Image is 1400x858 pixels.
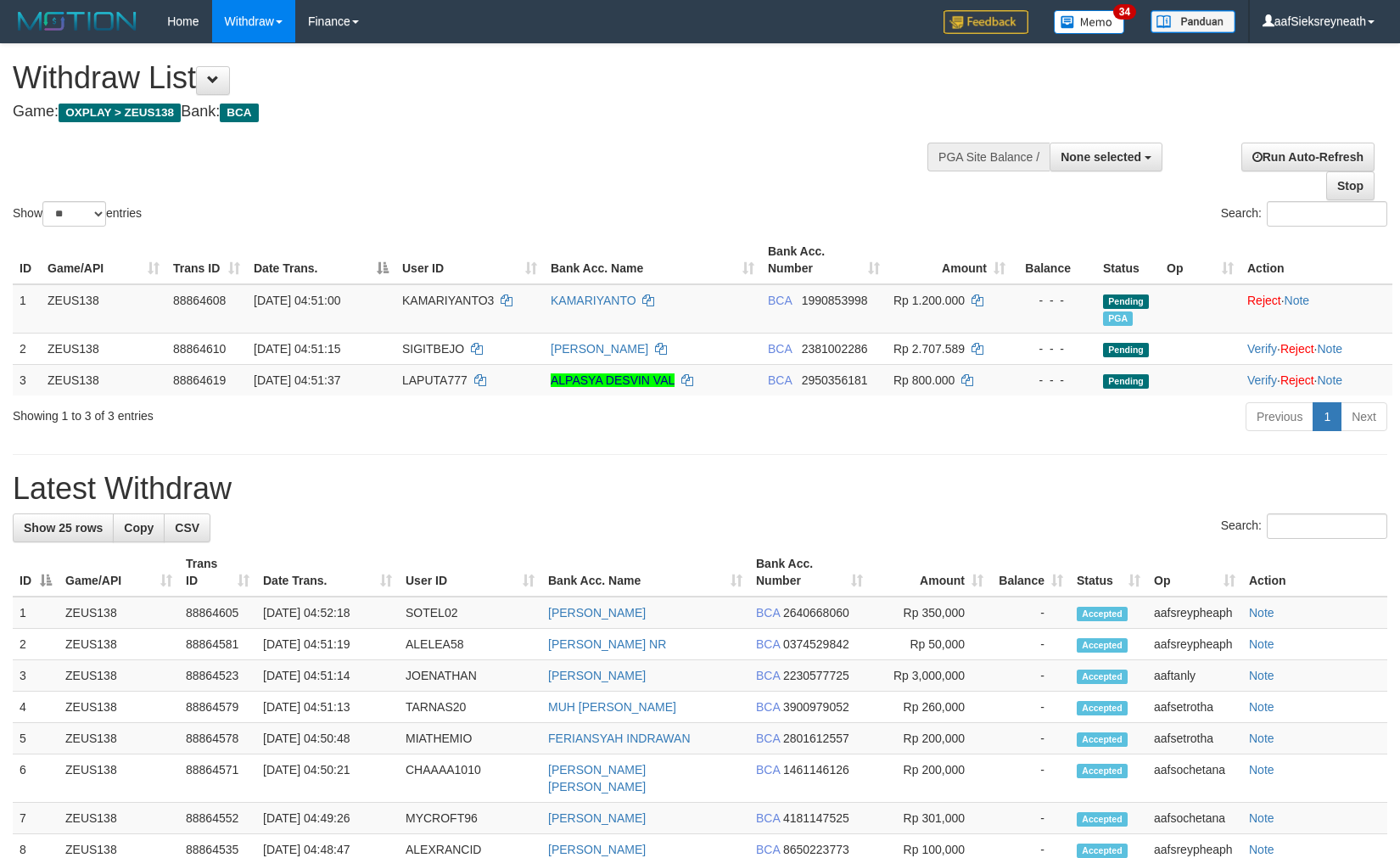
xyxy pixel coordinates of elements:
td: 2 [13,333,41,364]
td: · · [1240,333,1392,364]
a: Stop [1326,171,1375,200]
td: · [1240,284,1392,334]
span: BCA [756,732,780,745]
span: Accepted [1077,638,1128,653]
a: MUH [PERSON_NAME] [548,700,676,714]
a: [PERSON_NAME] [548,669,646,682]
span: None selected [1061,150,1141,164]
label: Search: [1221,513,1387,539]
td: 1 [13,597,59,629]
td: [DATE] 04:50:48 [256,723,399,754]
th: Trans ID: activate to sort column ascending [166,236,247,284]
th: Game/API: activate to sort column ascending [59,548,179,597]
span: Copy 0374529842 to clipboard [783,637,849,651]
a: ALPASYA DESVIN VAL [551,373,675,387]
h4: Game: Bank: [13,104,916,121]
a: CSV [164,513,210,542]
span: 88864619 [173,373,226,387]
a: Note [1249,811,1274,825]
a: [PERSON_NAME] [548,843,646,856]
div: - - - [1019,292,1089,309]
div: - - - [1019,340,1089,357]
a: Reject [1280,342,1314,356]
td: Rp 3,000,000 [870,660,990,692]
label: Search: [1221,201,1387,227]
span: BCA [756,637,780,651]
td: ZEUS138 [41,333,166,364]
td: ZEUS138 [41,284,166,334]
th: Action [1242,548,1387,597]
td: 88864605 [179,597,256,629]
td: Rp 260,000 [870,692,990,723]
td: - [990,754,1070,803]
span: Copy 4181147525 to clipboard [783,811,849,825]
td: 7 [13,803,59,834]
span: Rp 800.000 [893,373,955,387]
td: aafsochetana [1147,754,1242,803]
th: Op: activate to sort column ascending [1160,236,1240,284]
div: Showing 1 to 3 of 3 entries [13,401,571,424]
td: aafsreypheaph [1147,629,1242,660]
td: 88864581 [179,629,256,660]
span: BCA [768,373,792,387]
a: Verify [1247,373,1277,387]
span: Pending [1103,294,1149,309]
td: CHAAAA1010 [399,754,541,803]
th: Bank Acc. Name: activate to sort column ascending [544,236,761,284]
img: Button%20Memo.svg [1054,10,1125,34]
span: Copy 8650223773 to clipboard [783,843,849,856]
a: Run Auto-Refresh [1241,143,1375,171]
span: Rp 2.707.589 [893,342,965,356]
span: Copy 2381002286 to clipboard [802,342,868,356]
span: Marked by aaftanly [1103,311,1133,326]
span: BCA [756,763,780,777]
td: aafsetrotha [1147,723,1242,754]
a: Note [1249,606,1274,620]
a: FERIANSYAH INDRAWAN [548,732,691,745]
span: Copy 1461146126 to clipboard [783,763,849,777]
span: Accepted [1077,812,1128,827]
span: Show 25 rows [24,521,103,535]
th: Date Trans.: activate to sort column ascending [256,548,399,597]
span: Copy [124,521,154,535]
td: ZEUS138 [59,629,179,660]
td: Rp 301,000 [870,803,990,834]
a: KAMARIYANTO [551,294,636,307]
td: Rp 350,000 [870,597,990,629]
span: Copy 3900979052 to clipboard [783,700,849,714]
td: 88864523 [179,660,256,692]
span: [DATE] 04:51:37 [254,373,340,387]
a: [PERSON_NAME] [548,606,646,620]
td: Rp 200,000 [870,723,990,754]
div: - - - [1019,372,1089,389]
span: Copy 2801612557 to clipboard [783,732,849,745]
a: 1 [1313,402,1341,431]
th: Bank Acc. Number: activate to sort column ascending [749,548,870,597]
span: Copy 2230577725 to clipboard [783,669,849,682]
span: [DATE] 04:51:00 [254,294,340,307]
div: PGA Site Balance / [927,143,1050,171]
td: - [990,597,1070,629]
label: Show entries [13,201,142,227]
span: BCA [768,342,792,356]
span: Copy 2640668060 to clipboard [783,606,849,620]
th: ID: activate to sort column descending [13,548,59,597]
td: ZEUS138 [59,754,179,803]
td: ZEUS138 [59,660,179,692]
td: SOTEL02 [399,597,541,629]
span: OXPLAY > ZEUS138 [59,104,181,122]
td: - [990,629,1070,660]
th: Amount: activate to sort column ascending [887,236,1012,284]
a: Note [1317,373,1342,387]
a: [PERSON_NAME] [PERSON_NAME] [548,763,646,794]
span: Accepted [1077,764,1128,778]
img: Feedback.jpg [944,10,1028,34]
a: Note [1249,732,1274,745]
th: Status: activate to sort column ascending [1070,548,1147,597]
td: MIATHEMIO [399,723,541,754]
td: - [990,692,1070,723]
span: LAPUTA777 [402,373,468,387]
a: Verify [1247,342,1277,356]
a: Next [1341,402,1387,431]
td: 88864578 [179,723,256,754]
